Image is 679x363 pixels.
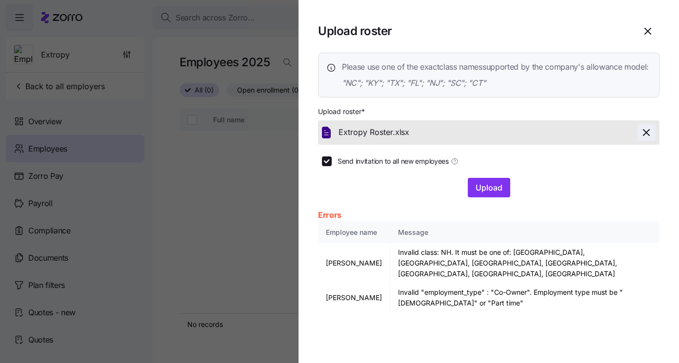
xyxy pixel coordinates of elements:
td: [PERSON_NAME] [318,283,390,312]
span: "NC"; "KY"; "TX"; "FL"; "NJ"; "SC"; "CT" [342,77,649,89]
h1: Upload roster [318,23,628,38]
td: Invalid class: NH. It must be one of: [GEOGRAPHIC_DATA], [GEOGRAPHIC_DATA], [GEOGRAPHIC_DATA], [G... [390,243,659,283]
td: Invalid "employment_type" : "Co-Owner". Employment type must be "[DEMOGRAPHIC_DATA]" or "Part time" [390,283,659,312]
td: [PERSON_NAME] [318,243,390,283]
div: Employee name [326,227,382,238]
span: Extropy Roster. [339,126,395,138]
button: Upload [468,178,510,197]
span: xlsx [395,126,409,138]
span: Please use one of the exact class names supported by the company's allowance model: [342,61,649,73]
span: Send invitation to all new employees [338,156,449,166]
span: Upload roster * [318,107,365,116]
span: Errors [318,209,341,221]
div: Message [398,227,652,238]
span: Upload [476,182,502,193]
